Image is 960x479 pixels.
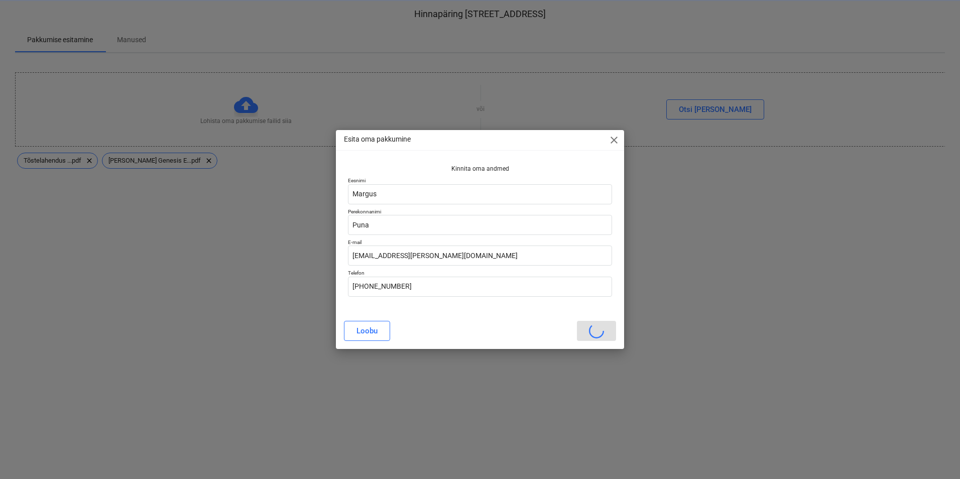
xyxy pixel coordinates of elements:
p: Telefon [348,270,612,276]
p: Kinnita oma andmed [348,165,612,173]
p: Eesnimi [348,177,612,184]
span: close [608,134,620,146]
div: Loobu [356,324,378,337]
p: Perekonnanimi [348,208,612,215]
p: Esita oma pakkumine [344,134,411,145]
button: Loobu [344,321,390,341]
p: E-mail [348,239,612,246]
